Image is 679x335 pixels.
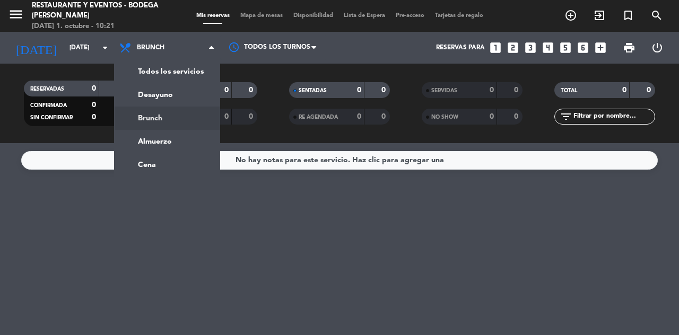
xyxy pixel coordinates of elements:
span: NO SHOW [431,114,458,120]
strong: 0 [249,113,255,120]
strong: 0 [224,113,229,120]
a: Cena [115,153,220,177]
i: looks_6 [576,41,590,55]
span: SIN CONFIRMAR [30,115,73,120]
strong: 0 [357,113,361,120]
span: Lista de Espera [338,13,390,19]
i: looks_two [506,41,520,55]
input: Filtrar por nombre... [572,111,655,122]
span: print [623,41,636,54]
strong: 0 [622,86,626,94]
strong: 0 [514,86,520,94]
a: Todos los servicios [115,60,220,83]
div: [DATE] 1. octubre - 10:21 [32,21,162,32]
i: looks_4 [541,41,555,55]
span: Brunch [137,44,164,51]
a: Almuerzo [115,130,220,153]
div: Restaurante y Eventos - Bodega [PERSON_NAME] [32,1,162,21]
i: search [650,9,663,22]
i: looks_3 [524,41,537,55]
i: turned_in_not [622,9,634,22]
a: Desayuno [115,83,220,107]
strong: 0 [647,86,653,94]
strong: 0 [490,113,494,120]
strong: 0 [249,86,255,94]
span: Mapa de mesas [235,13,288,19]
span: RESERVADAS [30,86,64,92]
strong: 0 [381,86,388,94]
strong: 0 [381,113,388,120]
div: No hay notas para este servicio. Haz clic para agregar una [236,154,444,166]
div: LOG OUT [643,32,671,64]
span: CONFIRMADA [30,103,67,108]
button: menu [8,6,24,26]
i: power_settings_new [651,41,664,54]
i: add_box [594,41,607,55]
i: [DATE] [8,36,64,59]
i: exit_to_app [593,9,606,22]
a: Brunch [115,107,220,130]
i: arrow_drop_down [99,41,111,54]
i: looks_5 [559,41,572,55]
i: filter_list [560,110,572,123]
strong: 0 [514,113,520,120]
span: Tarjetas de regalo [430,13,489,19]
strong: 0 [224,86,229,94]
span: SERVIDAS [431,88,457,93]
span: Reservas para [436,44,485,51]
span: RE AGENDADA [299,114,338,120]
i: menu [8,6,24,22]
strong: 0 [92,101,96,109]
strong: 0 [92,113,96,121]
strong: 0 [490,86,494,94]
strong: 0 [92,85,96,92]
strong: 0 [357,86,361,94]
span: Mis reservas [191,13,235,19]
span: TOTAL [561,88,577,93]
span: SENTADAS [299,88,327,93]
i: looks_one [489,41,502,55]
span: Disponibilidad [288,13,338,19]
span: Pre-acceso [390,13,430,19]
i: add_circle_outline [564,9,577,22]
